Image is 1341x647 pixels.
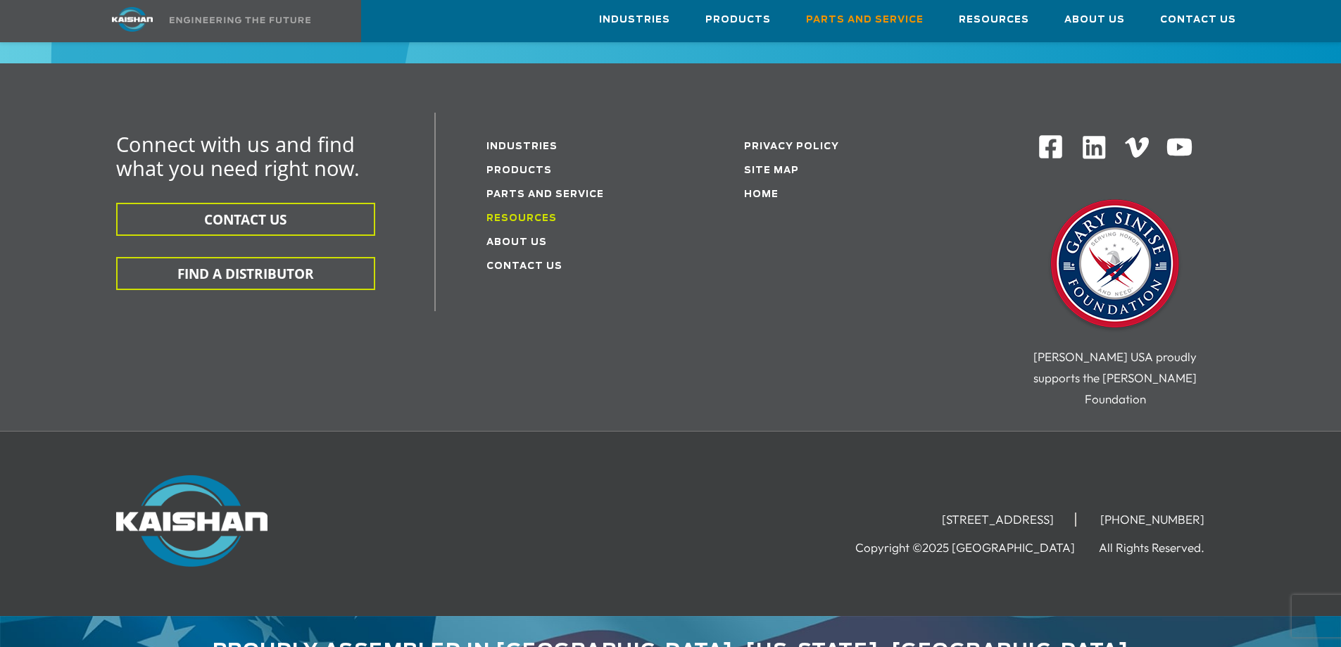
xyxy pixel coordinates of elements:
[599,1,670,39] a: Industries
[1033,349,1197,406] span: [PERSON_NAME] USA proudly supports the [PERSON_NAME] Foundation
[486,142,558,151] a: Industries
[1079,513,1226,527] li: [PHONE_NUMBER]
[1125,137,1149,158] img: Vimeo
[116,203,375,236] button: CONTACT US
[486,166,552,175] a: Products
[486,214,557,223] a: Resources
[1160,12,1236,28] span: Contact Us
[486,190,604,199] a: Parts and service
[599,12,670,28] span: Industries
[486,262,562,271] a: Contact Us
[921,513,1076,527] li: [STREET_ADDRESS]
[959,12,1029,28] span: Resources
[1160,1,1236,39] a: Contact Us
[705,1,771,39] a: Products
[744,166,799,175] a: Site Map
[116,475,267,567] img: Kaishan
[1064,12,1125,28] span: About Us
[170,17,310,23] img: Engineering the future
[806,12,924,28] span: Parts and Service
[855,541,1096,555] li: Copyright ©2025 [GEOGRAPHIC_DATA]
[116,257,375,290] button: FIND A DISTRIBUTOR
[1045,195,1185,336] img: Gary Sinise Foundation
[486,238,547,247] a: About Us
[1099,541,1226,555] li: All Rights Reserved.
[959,1,1029,39] a: Resources
[744,190,779,199] a: Home
[1081,134,1108,161] img: Linkedin
[116,130,360,182] span: Connect with us and find what you need right now.
[80,7,185,32] img: kaishan logo
[744,142,839,151] a: Privacy Policy
[806,1,924,39] a: Parts and Service
[705,12,771,28] span: Products
[1166,134,1193,161] img: Youtube
[1064,1,1125,39] a: About Us
[1038,134,1064,160] img: Facebook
